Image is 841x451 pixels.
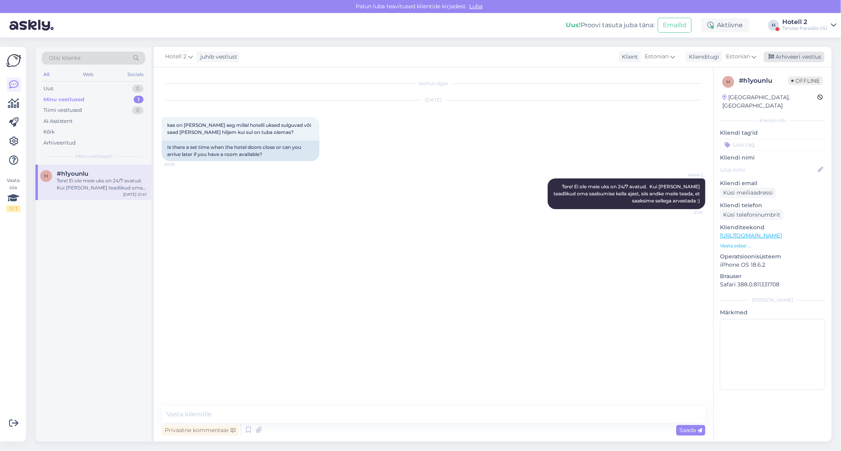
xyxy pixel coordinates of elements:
p: Operatsioonisüsteem [720,252,825,261]
p: Safari 388.0.811331708 [720,280,825,289]
div: Proovi tasuta juba täna: [566,20,655,30]
div: # h1younlu [739,76,788,85]
div: Web [82,69,95,80]
div: juhib vestlust [197,53,237,61]
div: Kliendi info [720,117,825,124]
span: h [726,79,730,85]
div: Minu vestlused [43,96,84,104]
span: Luba [467,3,485,10]
p: Brauser [720,272,825,280]
div: Küsi meiliaadressi [720,187,776,198]
span: Minu vestlused [76,153,111,160]
span: h [44,173,48,179]
div: 1 [134,96,144,104]
div: Socials [126,69,145,80]
span: Offline [788,76,823,85]
img: Askly Logo [6,53,21,68]
div: Arhiveeri vestlus [764,52,824,62]
div: Privaatne kommentaar [162,425,239,436]
div: Tervise Paradiis OÜ [782,25,828,32]
div: Küsi telefoninumbrit [720,210,783,220]
input: Lisa tag [720,139,825,150]
div: 0 [132,106,144,114]
div: [GEOGRAPHIC_DATA], [GEOGRAPHIC_DATA] [722,93,817,110]
span: Saada [679,427,702,434]
p: Vaata edasi ... [720,242,825,249]
p: Kliendi telefon [720,201,825,210]
div: Hotell 2 [782,19,828,25]
span: Tere! Ei ole meie uks on 24/7 avatud. Kui [PERSON_NAME] teadlikud oma saabumise kella ajast, siis... [554,184,702,204]
p: Kliendi email [720,179,825,187]
span: 21:41 [673,210,703,215]
a: [URL][DOMAIN_NAME] [720,232,782,239]
p: iPhone OS 18.6.2 [720,261,825,269]
span: kas on [PERSON_NAME] aeg millal hotelli uksed sulguvad või saad [PERSON_NAME] hiljem kui sul on t... [167,122,312,135]
div: H [768,20,779,31]
span: Hotell 2 [673,172,703,178]
div: Tiimi vestlused [43,106,82,114]
div: Is there a set time when the hotel doors close or can you arrive later if you have a room available? [162,141,319,161]
div: AI Assistent [43,117,73,125]
p: Kliendi tag'id [720,129,825,137]
b: Uus! [566,21,581,29]
div: Aktiivne [701,18,749,32]
span: 20:55 [164,161,194,167]
span: Estonian [645,52,669,61]
div: [DATE] [162,97,705,104]
span: Estonian [726,52,750,61]
div: [DATE] 21:41 [123,191,147,197]
div: Arhiveeritud [43,139,76,147]
div: Tere! Ei ole meie uks on 24/7 avatud. Kui [PERSON_NAME] teadlikud oma saabumise kella ajast, siis... [57,177,147,191]
div: Klient [619,53,638,61]
div: All [42,69,51,80]
span: Otsi kliente [49,54,80,62]
div: Vestlus algas [162,80,705,87]
input: Lisa nimi [720,165,816,174]
div: [PERSON_NAME] [720,297,825,304]
button: Emailid [658,18,692,33]
span: Hotell 2 [165,52,186,61]
p: Kliendi nimi [720,154,825,162]
p: Märkmed [720,308,825,317]
div: 0 / 3 [6,205,21,212]
div: Kõik [43,128,55,136]
div: Klienditugi [686,53,719,61]
p: Klienditeekond [720,223,825,232]
span: #h1younlu [57,170,88,177]
div: 0 [132,85,144,93]
div: Vaata siia [6,177,21,212]
div: Uus [43,85,53,93]
a: Hotell 2Tervise Paradiis OÜ [782,19,836,32]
